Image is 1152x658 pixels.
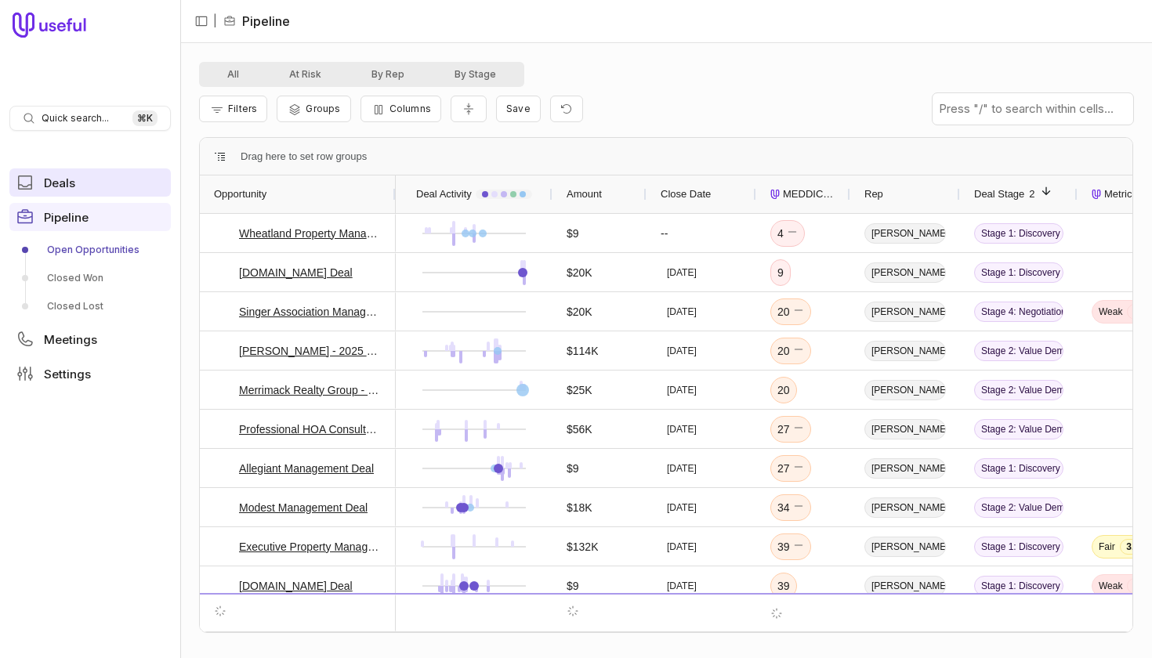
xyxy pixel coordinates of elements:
[132,110,158,126] kbd: ⌘ K
[416,185,472,204] span: Deal Activity
[974,615,1063,635] span: Stage 2: Value Demonstration
[777,342,804,360] div: 20
[239,302,382,321] a: Singer Association Management - New Deal
[567,616,598,634] div: $320K
[239,616,382,634] a: Vintage Group - New Deal Q4 2025
[864,262,946,283] span: [PERSON_NAME]
[777,381,790,399] div: 20
[793,342,804,360] span: No change
[864,380,946,400] span: [PERSON_NAME]
[239,263,353,282] a: [DOMAIN_NAME] Deal
[44,334,97,345] span: Meetings
[264,65,346,84] button: At Risk
[567,459,579,478] div: $9
[974,380,1063,400] span: Stage 2: Value Demonstration
[864,185,883,204] span: Rep
[667,580,697,592] time: [DATE]
[647,214,756,252] div: --
[44,211,89,223] span: Pipeline
[567,302,592,321] div: $20K
[864,615,946,635] span: [PERSON_NAME]
[1099,580,1122,592] span: Weak
[213,12,217,31] span: |
[667,345,697,357] time: [DATE]
[974,302,1063,322] span: Stage 4: Negotiation
[9,294,171,319] a: Closed Lost
[389,103,431,114] span: Columns
[667,423,697,436] time: [DATE]
[9,168,171,197] a: Deals
[550,96,583,123] button: Reset view
[1104,185,1137,204] span: Metrics
[864,537,946,557] span: [PERSON_NAME]
[239,381,382,399] a: Merrimack Realty Group - New Deal
[1099,619,1122,631] span: Weak
[864,497,946,518] span: [PERSON_NAME]
[777,577,790,595] div: 39
[241,147,367,166] span: Drag here to set row groups
[223,12,290,31] li: Pipeline
[239,537,382,556] a: Executive Property Management - New Deal
[974,223,1063,244] span: Stage 1: Discovery
[864,576,946,596] span: [PERSON_NAME]
[1120,539,1147,555] span: 3.0
[9,325,171,353] a: Meetings
[777,420,804,439] div: 27
[777,498,804,517] div: 34
[667,266,697,279] time: [DATE]
[567,224,579,243] div: $9
[567,420,592,439] div: $56K
[306,103,340,114] span: Groups
[793,537,804,556] span: No change
[667,462,697,475] time: [DATE]
[864,302,946,322] span: [PERSON_NAME]
[793,459,804,478] span: No change
[783,185,836,204] span: MEDDICC Score
[567,498,592,517] div: $18K
[429,65,521,84] button: By Stage
[864,223,946,244] span: [PERSON_NAME]
[777,537,804,556] div: 39
[667,501,697,514] time: [DATE]
[777,616,804,634] div: 41
[974,537,1063,557] span: Stage 1: Discovery
[214,185,266,204] span: Opportunity
[933,93,1133,125] input: Press "/" to search within cells...
[44,177,75,189] span: Deals
[9,237,171,262] a: Open Opportunities
[793,498,804,517] span: No change
[241,147,367,166] div: Row Groups
[451,96,487,123] button: Collapse all rows
[777,263,784,282] div: 9
[346,65,429,84] button: By Rep
[239,459,374,478] a: Allegiant Management Deal
[239,420,382,439] a: Professional HOA Consultants - New Deal
[44,368,91,380] span: Settings
[777,459,804,478] div: 27
[202,65,264,84] button: All
[506,103,531,114] span: Save
[9,203,171,231] a: Pipeline
[567,342,598,360] div: $114K
[239,577,353,595] a: [DOMAIN_NAME] Deal
[864,419,946,439] span: [PERSON_NAME]
[9,266,171,291] a: Closed Won
[9,360,171,388] a: Settings
[667,305,697,318] time: [DATE]
[360,96,441,122] button: Columns
[567,577,579,595] div: $9
[974,458,1063,479] span: Stage 1: Discovery
[239,498,368,517] a: Modest Management Deal
[9,237,171,319] div: Pipeline submenu
[228,103,257,114] span: Filters
[787,224,798,243] span: No change
[1099,540,1115,553] span: Fair
[974,576,1063,596] span: Stage 1: Discovery
[793,420,804,439] span: No change
[777,224,798,243] div: 4
[974,419,1063,439] span: Stage 2: Value Demonstration
[1024,185,1034,204] span: 2
[567,263,592,282] div: $20K
[239,224,382,243] a: Wheatland Property Management, Inc Deal
[199,96,267,122] button: Filter Pipeline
